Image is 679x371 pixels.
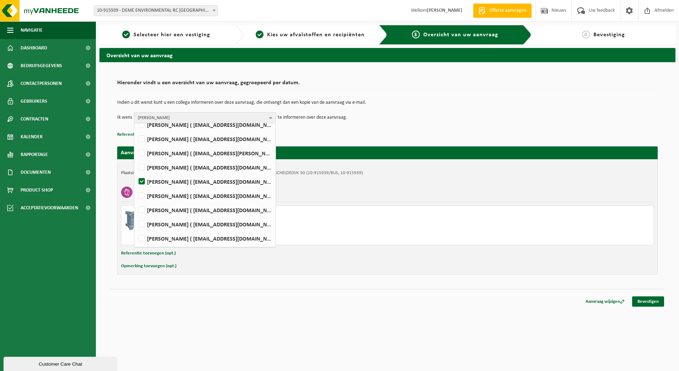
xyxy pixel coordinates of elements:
[134,112,276,123] button: [PERSON_NAME]
[134,32,210,38] span: Selecteer hier een vestiging
[117,100,658,105] p: Indien u dit wenst kunt u een collega informeren over deze aanvraag, die ontvangt dan een kopie v...
[247,31,374,39] a: 2Kies uw afvalstoffen en recipiënten
[117,130,172,139] button: Referentie toevoegen (opt.)
[21,128,43,146] span: Kalender
[21,181,53,199] span: Product Shop
[99,48,675,62] h2: Overzicht van uw aanvraag
[267,32,365,38] span: Kies uw afvalstoffen en recipiënten
[137,148,272,158] label: [PERSON_NAME] ( [EMAIL_ADDRESS][PERSON_NAME][DOMAIN_NAME] )
[117,80,658,90] h2: Hieronder vindt u een overzicht van uw aanvraag, gegroepeerd per datum.
[137,176,272,187] label: [PERSON_NAME] ( [EMAIL_ADDRESS][DOMAIN_NAME] )
[121,249,176,258] button: Referentie toevoegen (opt.)
[423,32,498,38] span: Overzicht van uw aanvraag
[632,296,664,307] a: Bevestigen
[278,112,347,123] p: te informeren over deze aanvraag.
[153,236,416,241] div: Aantal leveren: 1
[427,8,462,13] strong: [PERSON_NAME]
[117,112,132,123] p: Ik wens
[137,134,272,144] label: [PERSON_NAME] ( [EMAIL_ADDRESS][DOMAIN_NAME] )
[121,150,174,156] strong: Aanvraag voor [DATE]
[593,32,625,38] span: Bevestiging
[4,355,119,371] iframe: chat widget
[582,31,590,38] span: 4
[21,110,48,128] span: Contracten
[21,39,47,57] span: Dashboard
[103,31,229,39] a: 1Selecteer hier een vestiging
[137,190,272,201] label: [PERSON_NAME] ( [EMAIL_ADDRESS][DOMAIN_NAME] )
[21,57,62,75] span: Bedrijfsgegevens
[412,31,420,38] span: 3
[137,119,272,130] label: [PERSON_NAME] ( [EMAIL_ADDRESS][DOMAIN_NAME] )
[256,31,264,38] span: 2
[121,171,152,175] strong: Plaatsingsadres:
[137,233,272,244] label: [PERSON_NAME] ( [EMAIL_ADDRESS][DOMAIN_NAME] )
[121,262,176,271] button: Opmerking toevoegen (opt.)
[21,163,51,181] span: Documenten
[153,221,416,226] div: Ophalen en plaatsen lege
[122,31,130,38] span: 1
[488,7,528,14] span: Offerte aanvragen
[21,92,47,110] span: Gebruikers
[137,162,272,173] label: [PERSON_NAME] ( [EMAIL_ADDRESS][DOMAIN_NAME] )
[125,209,146,231] img: PB-AP-0800-MET-02-01.png
[473,4,532,18] a: Offerte aanvragen
[580,296,630,307] a: Aanvraag wijzigen
[137,205,272,215] label: [PERSON_NAME] ( [EMAIL_ADDRESS][DOMAIN_NAME] )
[137,219,272,230] label: [PERSON_NAME] ( [EMAIL_ADDRESS][DOMAIN_NAME] )
[21,75,62,92] span: Contactpersonen
[94,5,218,16] span: 10-915939 - DEME ENVIRONMENTAL RC ANTWERPEN - ZWIJNDRECHT
[94,6,218,16] span: 10-915939 - DEME ENVIRONMENTAL RC ANTWERPEN - ZWIJNDRECHT
[21,199,78,217] span: Acceptatievoorwaarden
[138,113,266,123] span: [PERSON_NAME]
[153,230,416,236] div: Aantal ophalen : 1
[21,146,48,163] span: Rapportage
[21,21,43,39] span: Navigatie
